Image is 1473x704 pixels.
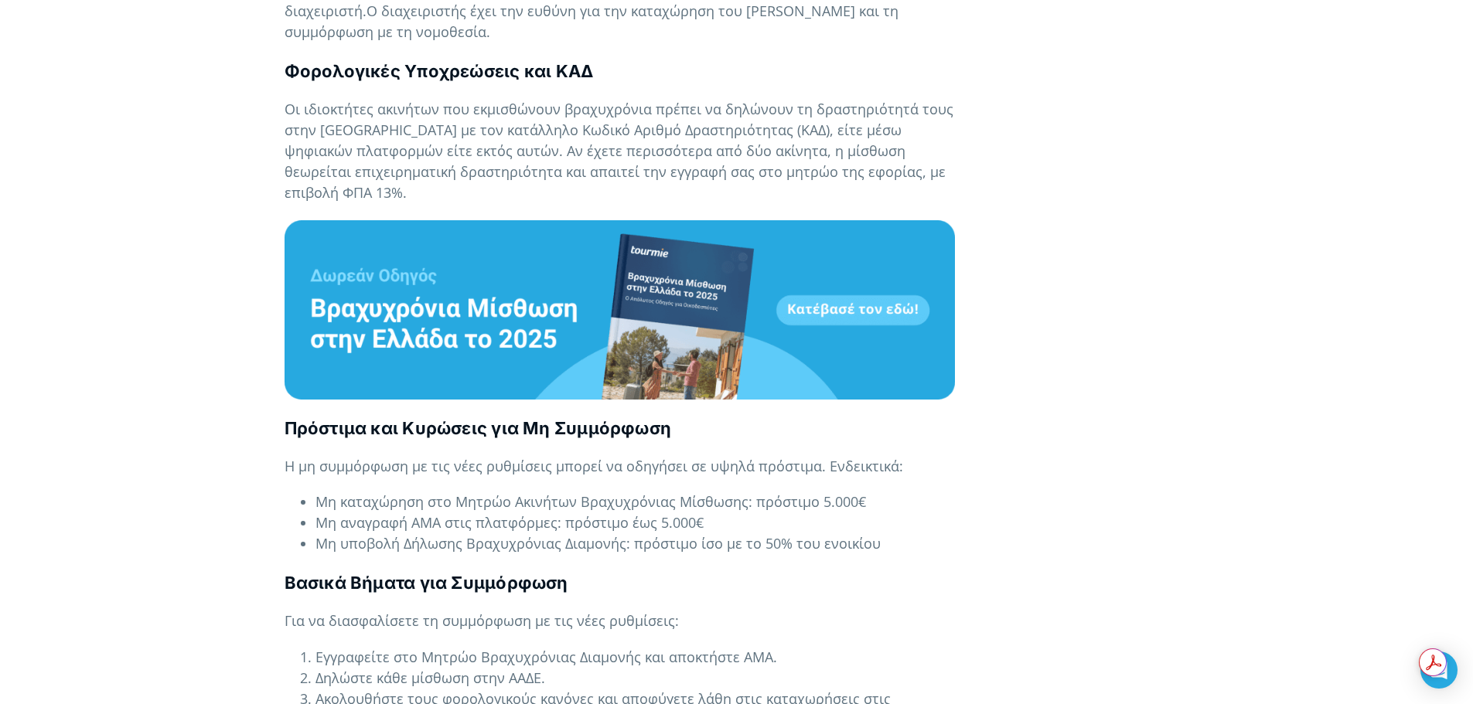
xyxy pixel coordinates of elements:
b: Πρόστιμα και Κυρώσεις για Μη Συμμόρφωση [285,418,672,438]
b: Βασικά Βήματα για Συμμόρφωση [285,573,568,593]
span: Μη αναγραφή ΑΜΑ στις πλατφόρμες: πρόστιμο έως 5.000€ [315,513,704,532]
span: Ο διαχειριστής έχει την ευθύνη για την καταχώρηση του [PERSON_NAME] και τη συμμόρφωση με τη νομοθ... [285,2,898,41]
span: Η μη συμμόρφωση με τις νέες ρυθμίσεις μπορεί να οδηγήσει σε υψηλά πρόστιμα. Ενδεικτικά: [285,457,903,475]
span: Για να διασφαλίσετε τη συμμόρφωση με τις νέες ρυθμίσεις: [285,611,679,630]
b: Φορολογικές Υποχρεώσεις και ΚΑΔ [285,61,594,81]
span: Οι ιδιοκτήτες ακινήτων που εκμισθώνουν βραχυχρόνια πρέπει να δηλώνουν τη δραστηριότητά τους στην ... [285,100,953,202]
span: Μη καταχώρηση στο Μητρώο Ακινήτων Βραχυχρόνιας Μίσθωσης: πρόστιμο 5.000€ [315,492,866,511]
span: Δηλώστε κάθε μίσθωση στην ΑΑΔΕ. [315,668,545,687]
span: Μη υποβολή Δήλωσης Βραχυχρόνιας Διαμονής: πρόστιμο ίσο με το 50% του ενοικίου [315,534,881,553]
span: Εγγραφείτε στο Μητρώο Βραχυχρόνιας Διαμονής και αποκτήστε ΑΜΑ. [315,648,777,666]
